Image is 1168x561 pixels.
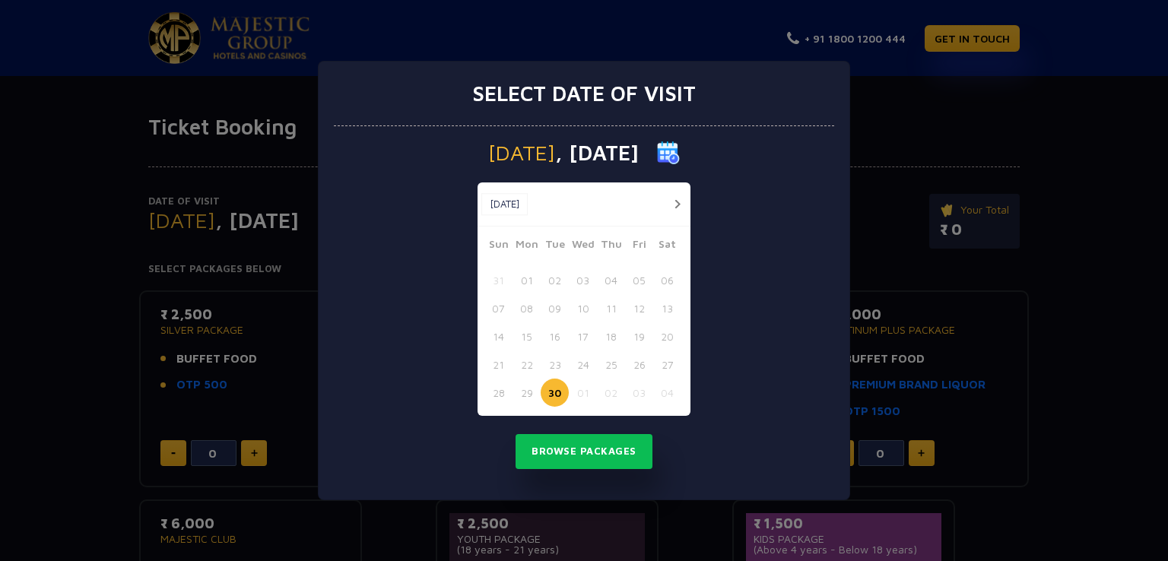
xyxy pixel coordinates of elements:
span: Sun [484,236,513,257]
button: [DATE] [481,193,528,216]
span: Wed [569,236,597,257]
span: Fri [625,236,653,257]
button: 01 [569,379,597,407]
button: 02 [597,379,625,407]
button: 14 [484,322,513,350]
button: 03 [625,379,653,407]
button: 16 [541,322,569,350]
button: 03 [569,266,597,294]
button: 20 [653,322,681,350]
button: 25 [597,350,625,379]
button: 18 [597,322,625,350]
button: 04 [597,266,625,294]
button: 10 [569,294,597,322]
button: 29 [513,379,541,407]
span: , [DATE] [555,142,639,163]
button: 23 [541,350,569,379]
button: 09 [541,294,569,322]
button: 26 [625,350,653,379]
button: 11 [597,294,625,322]
button: 31 [484,266,513,294]
button: 22 [513,350,541,379]
button: 08 [513,294,541,322]
button: Browse Packages [516,434,652,469]
span: Sat [653,236,681,257]
button: 21 [484,350,513,379]
span: Thu [597,236,625,257]
button: 04 [653,379,681,407]
span: Tue [541,236,569,257]
button: 24 [569,350,597,379]
button: 30 [541,379,569,407]
button: 28 [484,379,513,407]
button: 17 [569,322,597,350]
button: 07 [484,294,513,322]
button: 01 [513,266,541,294]
button: 27 [653,350,681,379]
button: 06 [653,266,681,294]
button: 05 [625,266,653,294]
button: 13 [653,294,681,322]
button: 15 [513,322,541,350]
button: 19 [625,322,653,350]
h3: Select date of visit [472,81,696,106]
img: calender icon [657,141,680,164]
span: [DATE] [488,142,555,163]
button: 02 [541,266,569,294]
span: Mon [513,236,541,257]
button: 12 [625,294,653,322]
